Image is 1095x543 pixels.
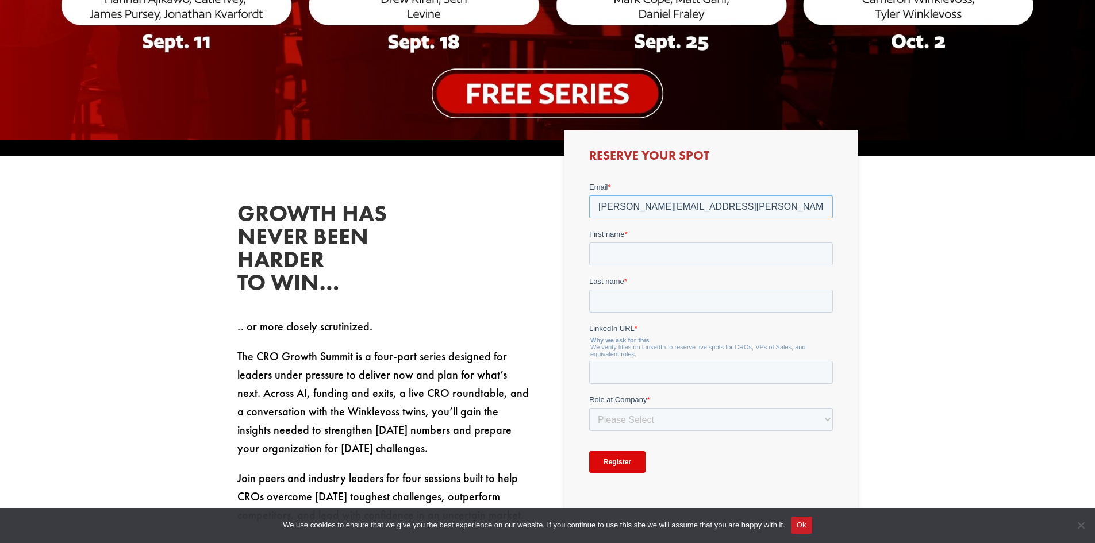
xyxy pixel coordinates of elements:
h3: Reserve Your Spot [589,149,833,168]
span: Join peers and industry leaders for four sessions built to help CROs overcome [DATE] toughest cha... [237,471,524,522]
iframe: Form 0 [589,182,833,493]
span: .. or more closely scrutinized. [237,319,372,334]
button: Ok [791,517,812,534]
span: We use cookies to ensure that we give you the best experience on our website. If you continue to ... [283,519,785,531]
h2: Growth has never been harder to win… [237,202,410,300]
span: No [1075,519,1086,531]
span: The CRO Growth Summit is a four-part series designed for leaders under pressure to deliver now an... [237,349,529,456]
